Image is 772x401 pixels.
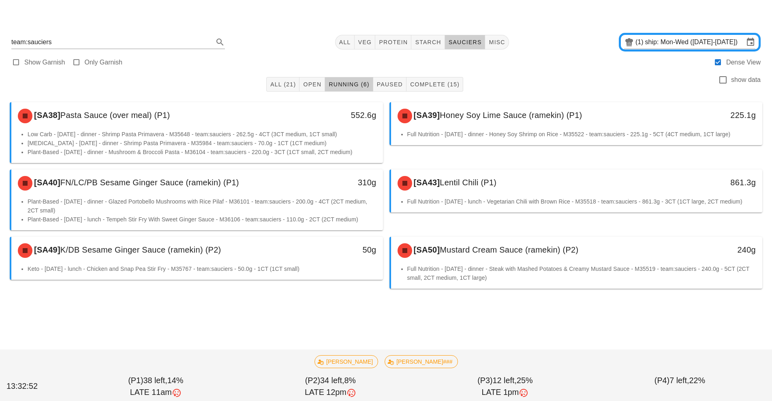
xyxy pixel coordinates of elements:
button: All [335,35,355,49]
span: [SA49] [32,245,60,254]
button: Complete (15) [406,77,463,92]
span: K/DB Sesame Ginger Sauce (ramekin) (P2) [60,245,221,254]
li: Full Nutrition - [DATE] - dinner - Steak with Mashed Potatoes & Creamy Mustard Sauce - M35519 - t... [407,264,756,282]
span: [SA38] [32,111,60,120]
span: [SA39] [412,111,440,120]
button: sauciers [445,35,485,49]
li: Keto - [DATE] - lunch - Chicken and Snap Pea Stir Fry - M35767 - team:sauciers - 50.0g - 1CT (1CT... [28,264,376,273]
button: misc [485,35,509,49]
label: Show Garnish [24,58,65,66]
li: Plant-Based - [DATE] - dinner - Glazed Portobello Mushrooms with Rice Pilaf - M36101 - team:sauci... [28,197,376,215]
li: Full Nutrition - [DATE] - dinner - Honey Soy Shrimp on Rice - M35522 - team:sauciers - 225.1g - 5... [407,130,756,139]
span: protein [379,39,408,45]
div: 240g [674,243,756,256]
span: Paused [376,81,403,88]
button: starch [411,35,445,49]
span: All [339,39,351,45]
span: Open [303,81,321,88]
li: Full Nutrition - [DATE] - lunch - Vegetarian Chili with Brown Rice - M35518 - team:sauciers - 861... [407,197,756,206]
div: 861.3g [674,176,756,189]
span: Complete (15) [410,81,460,88]
label: Dense View [726,58,761,66]
button: Open [299,77,325,92]
label: Only Garnish [85,58,122,66]
span: Mustard Cream Sauce (ramekin) (P2) [440,245,578,254]
button: veg [355,35,376,49]
span: [SA40] [32,178,60,187]
span: sauciers [448,39,482,45]
li: [MEDICAL_DATA] - [DATE] - dinner - Shrimp Pasta Primavera - M35984 - team:sauciers - 70.0g - 1CT ... [28,139,376,148]
button: Paused [373,77,406,92]
span: Honey Soy Lime Sauce (ramekin) (P1) [440,111,582,120]
label: show data [731,76,761,84]
div: 310g [294,176,376,189]
span: veg [358,39,372,45]
div: 225.1g [674,109,756,122]
span: Lentil Chili (P1) [440,178,496,187]
button: All (21) [266,77,299,92]
span: [SA50] [412,245,440,254]
li: Plant-Based - [DATE] - lunch - Tempeh Stir Fry With Sweet Ginger Sauce - M36106 - team:sauciers -... [28,215,376,224]
div: 50g [294,243,376,256]
button: Running (6) [325,77,373,92]
button: protein [375,35,411,49]
span: Pasta Sauce (over meal) (P1) [60,111,170,120]
span: Running (6) [328,81,369,88]
div: (1) [635,38,645,46]
span: [SA43] [412,178,440,187]
div: 552.6g [294,109,376,122]
li: Low Carb - [DATE] - dinner - Shrimp Pasta Primavera - M35648 - team:sauciers - 262.5g - 4CT (3CT ... [28,130,376,139]
span: FN/LC/PB Sesame Ginger Sauce (ramekin) (P1) [60,178,239,187]
span: misc [488,39,505,45]
li: Plant-Based - [DATE] - dinner - Mushroom & Broccoli Pasta - M36104 - team:sauciers - 220.0g - 3CT... [28,148,376,157]
span: All (21) [270,81,296,88]
span: starch [415,39,441,45]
